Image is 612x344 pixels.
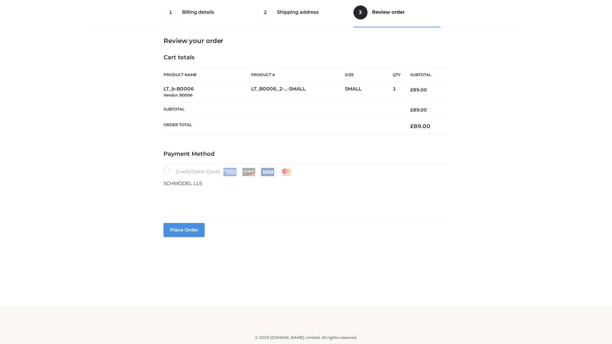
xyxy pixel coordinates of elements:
[164,151,448,158] h4: Payment Method
[251,82,345,102] td: LT_B0006_2-_-SMALL
[164,223,205,237] button: Place order
[401,68,448,82] th: Subtotal
[164,102,401,118] th: Subtotal
[261,168,274,176] img: Visa
[223,168,237,176] img: Amex
[410,107,413,113] span: £
[410,87,427,93] bdi: 89.00
[164,68,251,82] th: Product Name
[95,334,517,341] div: © 2025 [DOMAIN_NAME] Limited. All rights reserved.
[162,186,447,209] iframe: Secure payment input frame
[164,93,193,97] small: Vendor: B0006
[164,54,448,61] h4: Cart totals
[164,168,294,176] label: Credit/Debit Cards
[164,179,448,188] p: SCHMODEL LLS
[345,68,390,82] th: Size
[393,68,401,82] th: Qty
[164,118,401,135] th: Order Total
[242,168,256,176] img: Discover
[410,107,427,113] bdi: 89.00
[164,37,448,45] h3: Review your order
[410,123,430,129] bdi: 89.00
[410,123,414,129] span: £
[164,82,251,102] td: LT_b-B0006
[251,68,345,82] th: Product #
[410,87,413,93] span: £
[280,168,293,176] img: Mastercard
[393,82,401,102] td: 1
[345,82,393,102] td: SMALL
